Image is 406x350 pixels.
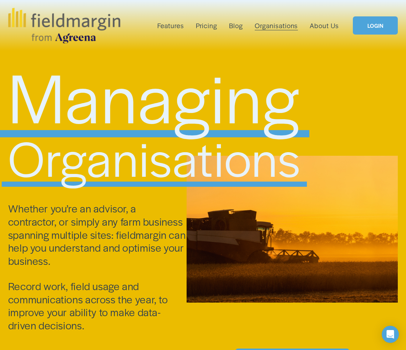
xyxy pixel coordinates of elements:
a: Pricing [196,20,217,31]
span: Managing [8,47,300,143]
span: Features [157,21,184,31]
span: Whether you’re an advisor, a contractor, or simply any farm business spanning multiple sites: fie... [8,201,188,268]
span: Organisations [8,123,301,191]
a: About Us [310,20,339,31]
img: fieldmargin.com [8,8,120,43]
div: Open Intercom Messenger [382,326,399,343]
a: LOGIN [353,16,398,35]
a: folder dropdown [157,20,184,31]
span: Record work, field usage and communications across the year, to improve your ability to make data... [8,279,170,332]
a: Blog [229,20,243,31]
a: Organisations [255,20,298,31]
